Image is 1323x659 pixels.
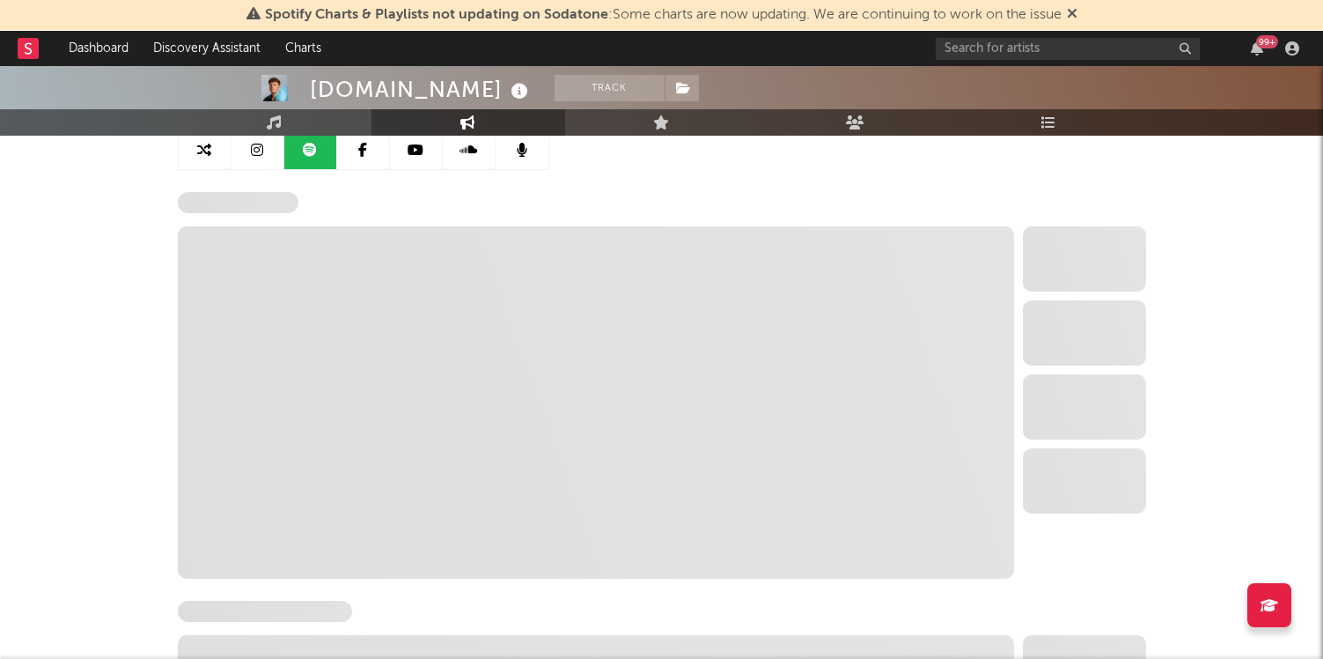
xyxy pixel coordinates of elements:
[265,8,608,22] span: Spotify Charts & Playlists not updating on Sodatone
[1256,35,1278,48] div: 99 +
[56,31,141,66] a: Dashboard
[273,31,334,66] a: Charts
[1067,8,1077,22] span: Dismiss
[178,601,352,622] span: Spotify Monthly Listeners
[141,31,273,66] a: Discovery Assistant
[1251,41,1263,56] button: 99+
[310,75,533,104] div: [DOMAIN_NAME]
[555,75,665,101] button: Track
[265,8,1062,22] span: : Some charts are now updating. We are continuing to work on the issue
[178,192,298,213] span: Spotify Followers
[936,38,1200,60] input: Search for artists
